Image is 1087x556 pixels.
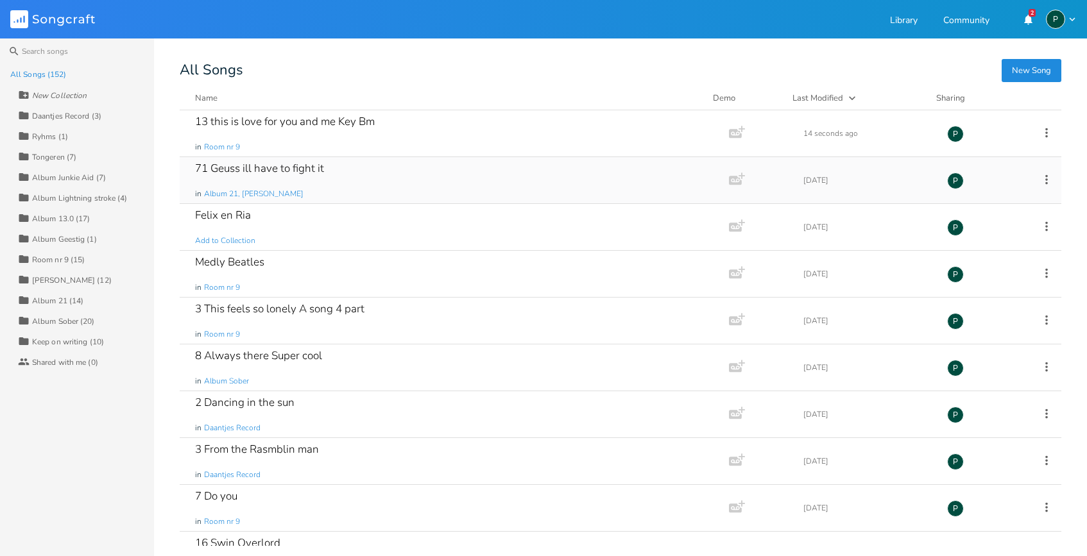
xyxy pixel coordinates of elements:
div: [DATE] [803,504,932,512]
div: [DATE] [803,176,932,184]
div: Piepo [947,500,964,517]
span: Add to Collection [195,235,255,246]
div: Sharing [936,92,1013,105]
div: Piepo [947,313,964,330]
div: Ryhms (1) [32,133,68,140]
div: Daantjes Record (3) [32,112,101,120]
div: 3 From the Rasmblin man [195,444,319,455]
div: 3 This feels so lonely A song 4 part [195,303,364,314]
a: Library [890,16,918,27]
div: [DATE] [803,270,932,278]
div: All Songs (152) [10,71,67,78]
div: New Collection [32,92,87,99]
div: All Songs [180,64,1061,76]
div: Piepo [947,219,964,236]
div: Keep on writing (10) [32,338,104,346]
div: Piepo [947,173,964,189]
div: 7 Do you [195,491,237,501]
div: [DATE] [803,410,932,418]
div: Room nr 9 (15) [32,256,85,264]
div: Piepo [1046,10,1065,29]
div: Piepo [947,360,964,376]
div: Album Geestig (1) [32,235,97,243]
div: Album 13.0 (17) [32,215,90,223]
div: 8 Always there Super cool [195,350,322,361]
span: in [195,423,201,434]
span: Daantjes Record [204,469,261,480]
div: Last Modified [792,92,843,104]
span: in [195,469,201,480]
div: Tongeren (7) [32,153,76,161]
button: Last Modified [792,92,921,105]
div: Name [195,92,218,104]
div: Felix en Ria [195,210,251,221]
span: in [195,376,201,387]
span: in [195,142,201,153]
div: Piepo [947,266,964,283]
div: Demo [713,92,777,105]
div: [DATE] [803,457,932,465]
span: Room nr 9 [204,142,240,153]
div: Album Sober (20) [32,317,95,325]
div: 16 Swin Overlord [195,537,280,548]
button: 2 [1015,8,1041,31]
div: Piepo [947,453,964,470]
span: Room nr 9 [204,516,240,527]
button: P [1046,10,1077,29]
button: Name [195,92,698,105]
div: Album 21 (14) [32,297,83,305]
span: Room nr 9 [204,329,240,340]
div: Piepo [947,126,964,142]
span: Album Sober [204,376,249,387]
div: Medly Beatles [195,257,264,267]
a: Community [943,16,989,27]
div: 14 seconds ago [803,130,932,137]
span: in [195,329,201,340]
button: New Song [1002,59,1061,82]
span: in [195,189,201,199]
div: Album Junkie Aid (7) [32,174,106,181]
div: 2 Dancing in the sun [195,397,295,408]
div: [PERSON_NAME] (12) [32,276,112,284]
div: Piepo [947,407,964,423]
span: in [195,516,201,527]
div: [DATE] [803,223,932,231]
div: Album Lightning stroke (4) [32,194,128,202]
div: 71 Geuss ill have to fight it [195,163,324,174]
span: Album 21, [PERSON_NAME] [204,189,304,199]
span: in [195,282,201,293]
div: 13 this is love for you and me Key Bm [195,116,375,127]
div: 2 [1029,9,1036,17]
span: Room nr 9 [204,282,240,293]
div: [DATE] [803,364,932,371]
div: [DATE] [803,317,932,324]
div: Shared with me (0) [32,358,98,366]
span: Daantjes Record [204,423,261,434]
